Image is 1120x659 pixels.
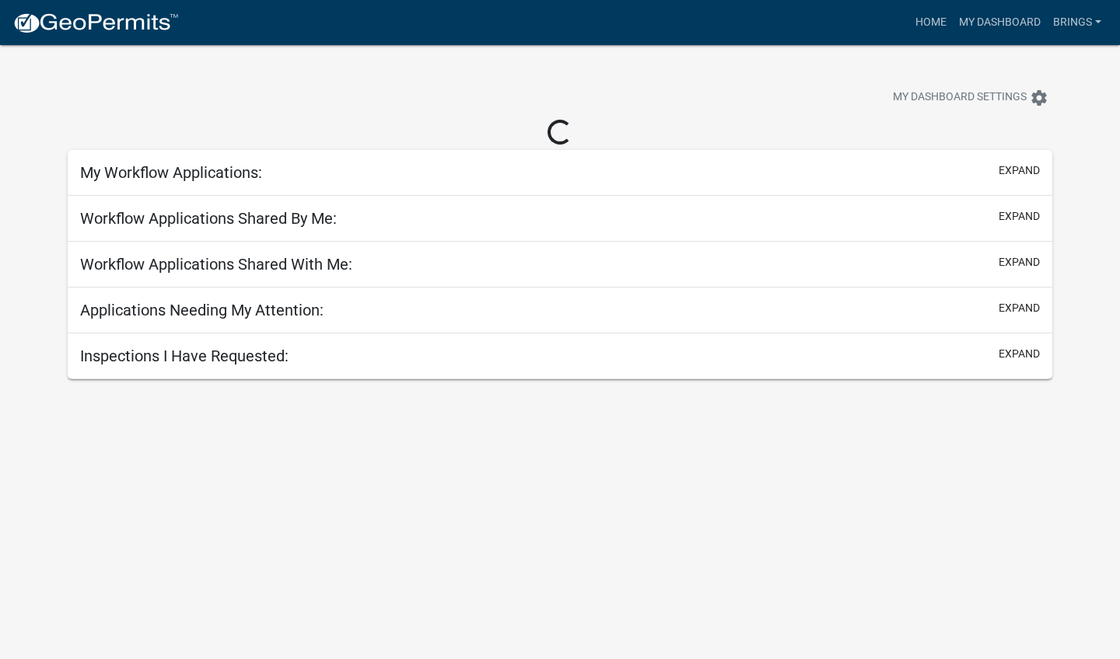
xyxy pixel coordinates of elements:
[999,254,1040,270] button: expand
[999,208,1040,225] button: expand
[80,209,337,228] h5: Workflow Applications Shared By Me:
[80,301,324,319] h5: Applications Needing My Attention:
[999,346,1040,362] button: expand
[880,82,1061,113] button: My Dashboard Settingssettings
[80,163,262,182] h5: My Workflow Applications:
[80,255,352,274] h5: Workflow Applications Shared With Me:
[80,347,289,365] h5: Inspections I Have Requested:
[893,89,1027,107] span: My Dashboard Settings
[999,162,1040,179] button: expand
[909,8,953,37] a: Home
[999,300,1040,316] button: expand
[953,8,1047,37] a: My Dashboard
[1047,8,1108,37] a: Brings
[1030,89,1048,107] i: settings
